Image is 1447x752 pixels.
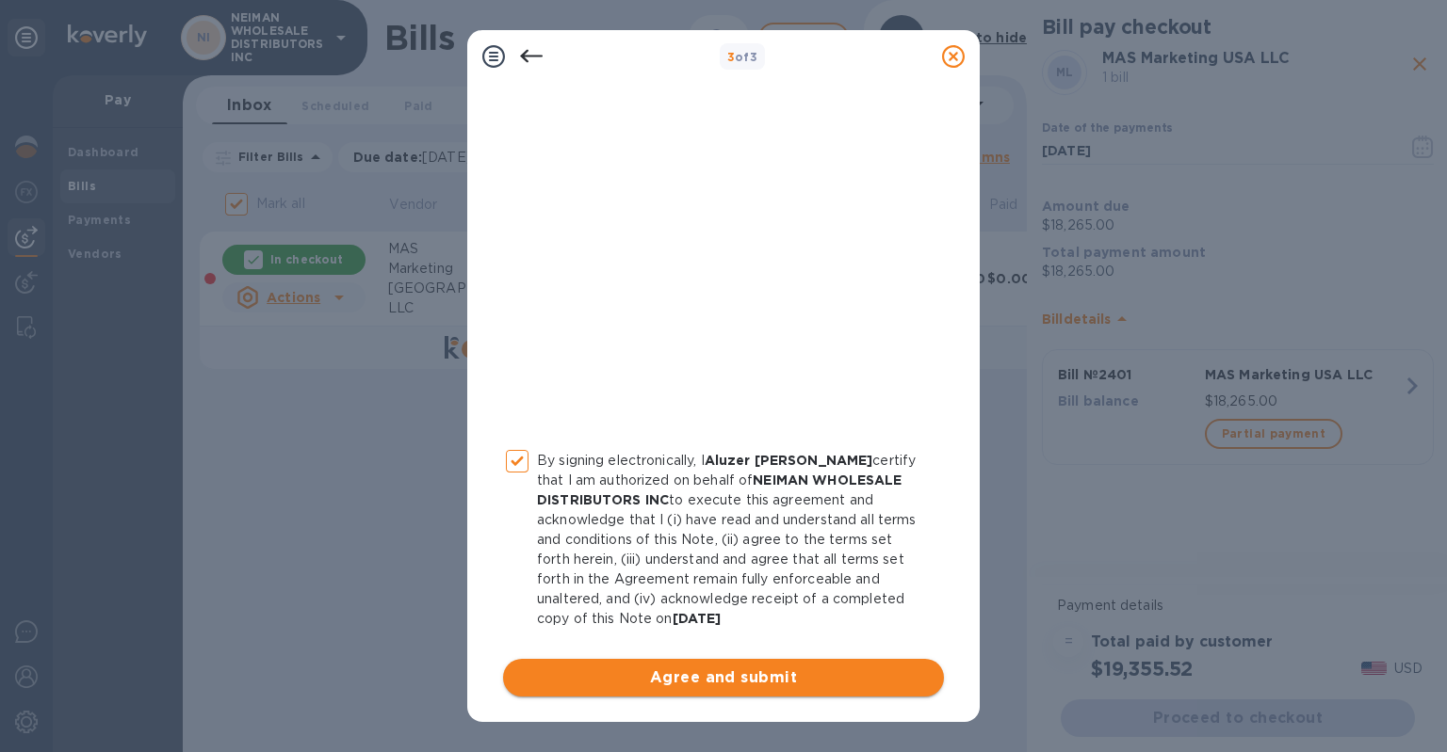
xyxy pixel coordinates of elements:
[673,611,722,626] b: [DATE]
[727,50,758,64] b: of 3
[503,659,944,696] button: Agree and submit
[727,50,735,64] span: 3
[705,453,873,468] b: Aluzer [PERSON_NAME]
[537,451,929,629] p: By signing electronically, I certify that I am authorized on behalf of to execute this agreement ...
[518,666,929,689] span: Agree and submit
